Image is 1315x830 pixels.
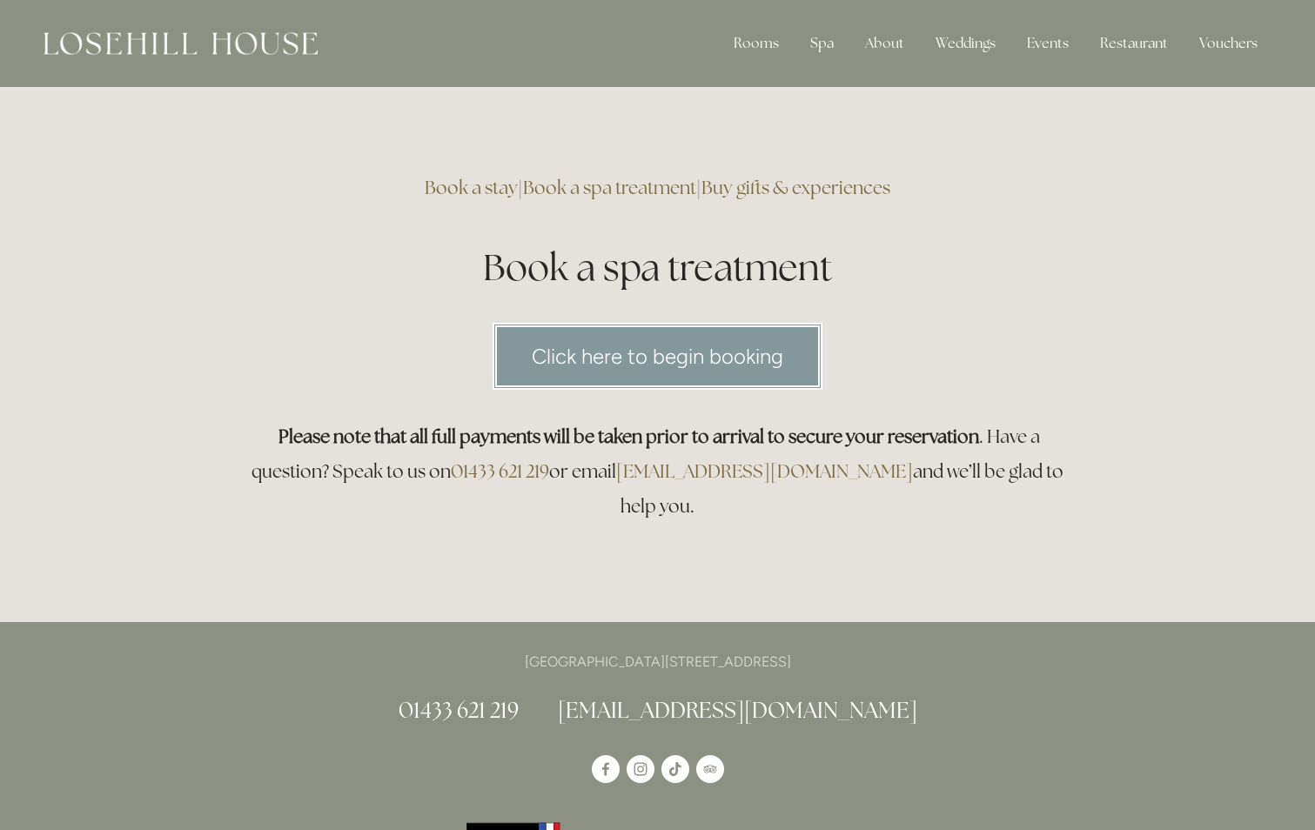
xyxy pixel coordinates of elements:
div: Rooms [720,26,793,61]
h3: . Have a question? Speak to us on or email and we’ll be glad to help you. [242,419,1074,524]
a: 01433 621 219 [399,696,519,724]
a: TripAdvisor [696,755,724,783]
a: Book a spa treatment [523,176,696,199]
div: Events [1013,26,1083,61]
h3: | | [242,171,1074,205]
img: Losehill House [44,32,318,55]
a: Vouchers [1185,26,1271,61]
a: TikTok [661,755,689,783]
div: About [851,26,918,61]
p: [GEOGRAPHIC_DATA][STREET_ADDRESS] [242,650,1074,673]
a: [EMAIL_ADDRESS][DOMAIN_NAME] [616,459,913,483]
div: Weddings [922,26,1010,61]
strong: Please note that all full payments will be taken prior to arrival to secure your reservation [278,425,979,448]
a: [EMAIL_ADDRESS][DOMAIN_NAME] [558,696,917,724]
div: Restaurant [1086,26,1182,61]
a: Instagram [627,755,654,783]
div: Spa [796,26,848,61]
a: Losehill House Hotel & Spa [592,755,620,783]
h1: Book a spa treatment [242,242,1074,293]
a: Click here to begin booking [493,323,822,390]
a: 01433 621 219 [451,459,549,483]
a: Buy gifts & experiences [701,176,890,199]
a: Book a stay [425,176,518,199]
